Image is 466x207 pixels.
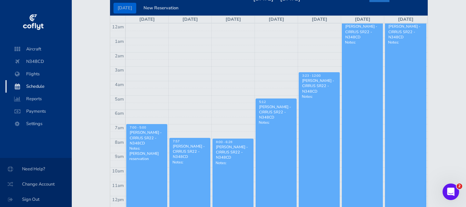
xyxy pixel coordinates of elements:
[115,153,124,160] span: 9am
[345,40,380,45] p: Notes:
[457,184,462,189] span: 2
[216,160,250,166] p: Notes:
[302,74,321,78] span: 3:23 - 12:00
[112,24,124,30] span: 12am
[115,139,124,145] span: 8am
[345,24,380,40] div: [PERSON_NAME] - CIRRUS SR22 - N348CD
[216,140,232,144] span: 8:00 - 6:28
[388,40,423,45] p: Notes:
[129,146,164,162] p: Notes: [PERSON_NAME] reservation
[269,16,284,22] a: [DATE]
[443,184,459,200] iframe: Intercom live chat
[388,24,423,40] div: [PERSON_NAME] - CIRRUS SR22 - N348CD
[130,125,146,130] span: 7:00 - 5:00
[398,16,414,22] a: [DATE]
[172,144,207,160] div: [PERSON_NAME] - CIRRUS SR22 - N348CD
[115,82,124,88] span: 4am
[172,160,207,165] p: Notes:
[115,110,124,116] span: 6am
[12,55,65,68] span: N348CD
[355,16,370,22] a: [DATE]
[216,144,250,160] div: [PERSON_NAME] - CIRRUS SR22 - N348CD
[112,182,124,189] span: 11am
[113,3,136,13] button: [DATE]
[12,68,65,80] span: Flights
[8,178,63,190] span: Change Account
[112,197,124,203] span: 12pm
[129,130,164,146] div: [PERSON_NAME] - CIRRUS SR22 - N348CD
[112,168,124,174] span: 10am
[12,105,65,117] span: Payments
[12,117,65,130] span: Settings
[259,100,266,104] span: 5:12
[139,16,155,22] a: [DATE]
[115,53,124,59] span: 2am
[22,12,44,33] img: coflyt logo
[302,78,337,94] div: [PERSON_NAME] - CIRRUS SR22 - N348CD
[115,96,124,102] span: 5am
[312,16,327,22] a: [DATE]
[12,93,65,105] span: Reports
[173,139,180,143] span: 7:57
[115,38,124,45] span: 1am
[8,193,63,206] span: Sign Out
[8,163,63,175] span: Need Help?
[259,120,294,125] p: Notes:
[139,3,182,13] button: New Reservation
[115,125,124,131] span: 7am
[226,16,241,22] a: [DATE]
[259,104,294,120] div: [PERSON_NAME] - CIRRUS SR22 - N348CD
[115,67,124,73] span: 3am
[12,43,65,55] span: Aircraft
[12,80,65,93] span: Schedule
[182,16,198,22] a: [DATE]
[302,94,337,99] p: Notes:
